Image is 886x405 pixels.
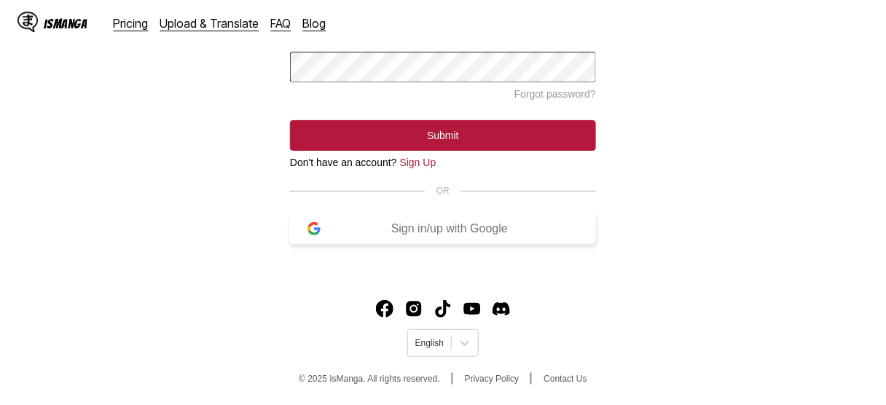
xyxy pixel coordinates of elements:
a: Pricing [114,16,149,31]
span: © 2025 IsManga. All rights reserved. [299,374,440,384]
a: Contact Us [544,374,587,384]
div: Don't have an account? [290,157,596,168]
a: Sign Up [400,157,436,168]
img: IsManga TikTok [434,300,452,318]
div: OR [290,186,596,196]
button: Submit [290,120,596,151]
div: IsManga [44,17,87,31]
a: Youtube [463,300,481,318]
img: IsManga Logo [17,12,38,32]
input: Select language [415,338,417,348]
img: google-logo [307,222,321,235]
img: IsManga YouTube [463,300,481,318]
div: Sign in/up with Google [321,222,579,235]
a: IsManga LogoIsManga [17,12,114,35]
a: Instagram [405,300,423,318]
button: Sign in/up with Google [290,213,596,244]
img: IsManga Instagram [405,300,423,318]
a: Blog [303,16,326,31]
a: TikTok [434,300,452,318]
a: Facebook [376,300,393,318]
img: IsManga Facebook [376,300,393,318]
a: Discord [493,300,510,318]
a: Forgot password? [514,88,596,100]
a: FAQ [271,16,291,31]
a: Privacy Policy [465,374,520,384]
img: IsManga Discord [493,300,510,318]
a: Upload & Translate [160,16,259,31]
